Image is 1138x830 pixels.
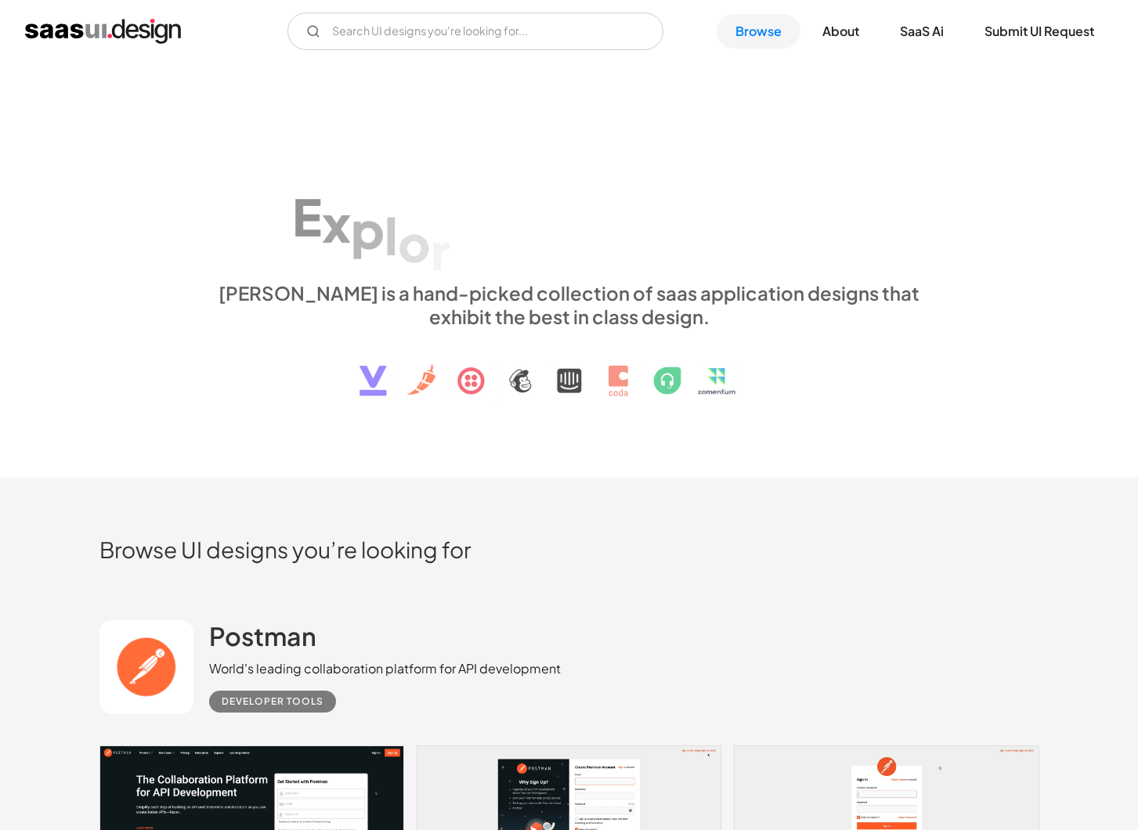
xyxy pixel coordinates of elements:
[292,186,322,247] div: E
[209,620,316,651] h2: Postman
[99,536,1039,563] h2: Browse UI designs you’re looking for
[804,14,878,49] a: About
[287,13,663,50] input: Search UI designs you're looking for...
[209,659,561,678] div: World's leading collaboration platform for API development
[25,19,181,44] a: home
[322,193,351,253] div: x
[209,281,930,328] div: [PERSON_NAME] is a hand-picked collection of saas application designs that exhibit the best in cl...
[209,146,930,266] h1: Explore SaaS UI design patterns & interactions.
[351,199,385,259] div: p
[209,620,316,659] a: Postman
[431,220,450,280] div: r
[717,14,800,49] a: Browse
[332,328,807,410] img: text, icon, saas logo
[966,14,1113,49] a: Submit UI Request
[398,212,431,272] div: o
[287,13,663,50] form: Email Form
[222,692,323,711] div: Developer tools
[881,14,963,49] a: SaaS Ai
